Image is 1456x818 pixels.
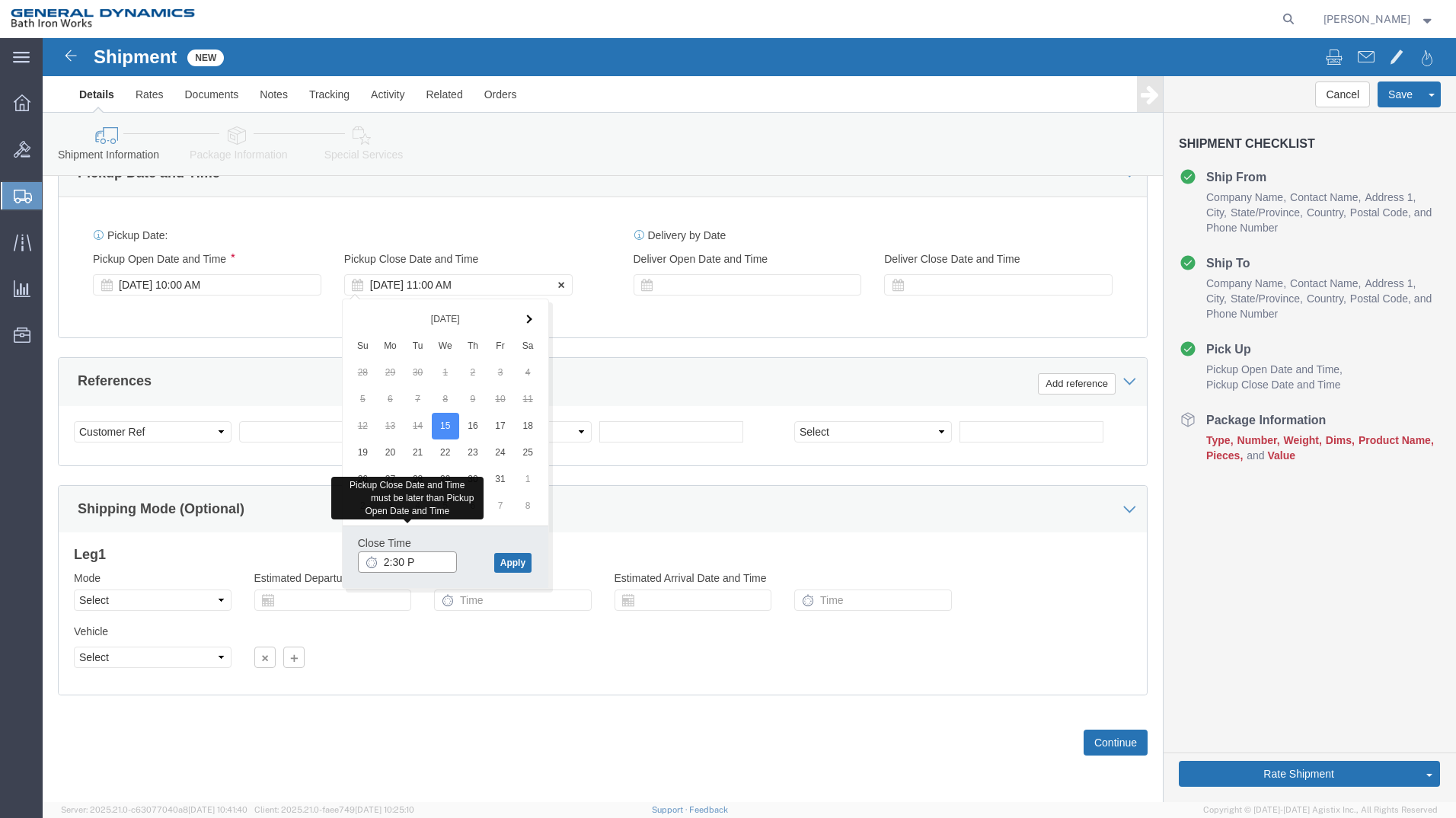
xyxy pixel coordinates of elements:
[11,8,199,30] img: logo
[1203,804,1438,816] span: Copyright © [DATE]-[DATE] Agistix Inc., All Rights Reserved
[254,805,414,814] span: Client: 2025.21.0-faee749
[61,805,247,814] span: Server: 2025.21.0-c63077040a8
[43,38,1456,802] iframe: FS Legacy Container
[188,805,247,814] span: [DATE] 10:41:40
[689,805,728,814] a: Feedback
[1323,11,1410,27] span: Debbie Brey
[355,805,414,814] span: [DATE] 10:25:10
[652,805,690,814] a: Support
[1323,10,1435,28] button: [PERSON_NAME]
